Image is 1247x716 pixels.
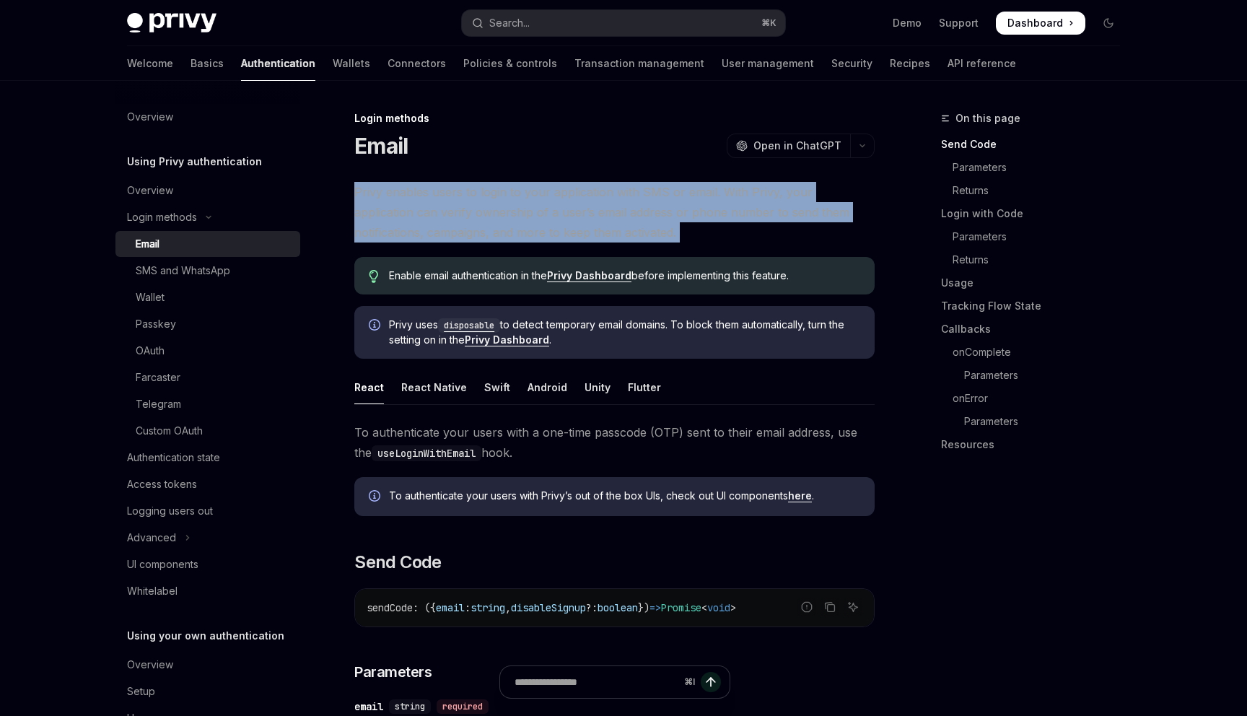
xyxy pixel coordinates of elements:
div: Telegram [136,396,181,413]
div: Custom OAuth [136,422,203,440]
button: Open in ChatGPT [727,134,850,158]
div: React Native [401,370,467,404]
a: Dashboard [996,12,1085,35]
button: Send message [701,672,721,692]
span: Privy enables users to login to your application with SMS or email. With Privy, your application ... [354,182,875,243]
div: Login methods [127,209,197,226]
a: Recipes [890,46,930,81]
a: onComplete [941,341,1132,364]
a: Privy Dashboard [465,333,549,346]
div: Wallet [136,289,165,306]
span: ?: [586,601,598,614]
span: void [707,601,730,614]
span: }) [638,601,649,614]
span: > [730,601,736,614]
span: => [649,601,661,614]
a: Farcaster [115,364,300,390]
span: , [505,601,511,614]
a: onError [941,387,1132,410]
a: Parameters [941,225,1132,248]
a: Welcome [127,46,173,81]
a: Parameters [941,410,1132,433]
div: SMS and WhatsApp [136,262,230,279]
div: Android [528,370,567,404]
a: Demo [893,16,922,30]
div: Whitelabel [127,582,178,600]
div: Overview [127,656,173,673]
code: useLoginWithEmail [372,445,481,461]
div: Access tokens [127,476,197,493]
a: UI components [115,551,300,577]
code: disposable [438,318,500,333]
a: Transaction management [574,46,704,81]
img: dark logo [127,13,216,33]
div: React [354,370,384,404]
span: boolean [598,601,638,614]
div: Overview [127,108,173,126]
div: Search... [489,14,530,32]
input: Ask a question... [515,666,678,698]
button: Report incorrect code [797,598,816,616]
a: Passkey [115,311,300,337]
h1: Email [354,133,408,159]
a: Whitelabel [115,578,300,604]
span: string [471,601,505,614]
a: disposable [438,318,500,331]
div: UI components [127,556,198,573]
a: Setup [115,678,300,704]
a: Returns [941,179,1132,202]
a: Parameters [941,364,1132,387]
span: Enable email authentication in the before implementing this feature. [389,268,860,283]
div: Email [136,235,159,253]
a: Overview [115,652,300,678]
span: Parameters [354,662,432,682]
a: Returns [941,248,1132,271]
h5: Using Privy authentication [127,153,262,170]
a: Logging users out [115,498,300,524]
span: : [465,601,471,614]
a: Callbacks [941,318,1132,341]
span: disableSignup [511,601,586,614]
span: To authenticate your users with Privy’s out of the box UIs, check out UI components . [389,489,860,503]
a: Authentication [241,46,315,81]
a: Tracking Flow State [941,294,1132,318]
a: Authentication state [115,445,300,471]
div: Passkey [136,315,176,333]
svg: Tip [369,270,379,283]
span: Privy uses to detect temporary email domains. To block them automatically, turn the setting on in... [389,318,860,347]
a: API reference [948,46,1016,81]
span: email [436,601,465,614]
a: Parameters [941,156,1132,179]
button: Copy the contents from the code block [821,598,839,616]
div: Setup [127,683,155,700]
button: Ask AI [844,598,862,616]
a: Overview [115,178,300,204]
a: Privy Dashboard [547,269,631,282]
a: Overview [115,104,300,130]
a: Access tokens [115,471,300,497]
a: Email [115,231,300,257]
a: SMS and WhatsApp [115,258,300,284]
a: Usage [941,271,1132,294]
a: Telegram [115,391,300,417]
a: Send Code [941,133,1132,156]
div: Farcaster [136,369,180,386]
span: < [701,601,707,614]
div: Login methods [354,111,875,126]
button: Toggle dark mode [1097,12,1120,35]
div: OAuth [136,342,165,359]
div: Unity [585,370,611,404]
div: Overview [127,182,173,199]
button: Open search [462,10,785,36]
span: Promise [661,601,701,614]
svg: Info [369,490,383,505]
a: Login with Code [941,202,1132,225]
a: here [788,489,812,502]
span: To authenticate your users with a one-time passcode (OTP) sent to their email address, use the hook. [354,422,875,463]
a: Wallet [115,284,300,310]
span: sendCode [367,601,413,614]
h5: Using your own authentication [127,627,284,645]
a: OAuth [115,338,300,364]
span: Dashboard [1007,16,1063,30]
a: Custom OAuth [115,418,300,444]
